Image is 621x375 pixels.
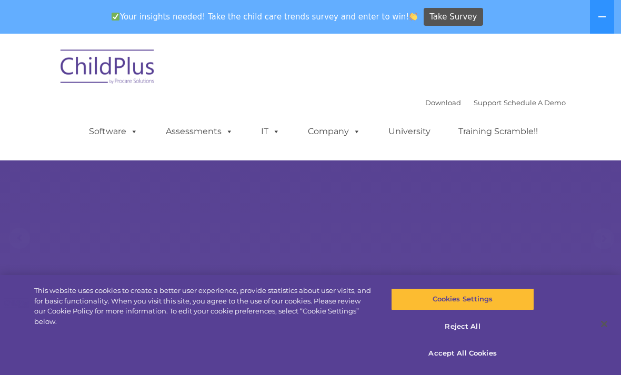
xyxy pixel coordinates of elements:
[425,98,566,107] font: |
[504,98,566,107] a: Schedule A Demo
[391,342,534,364] button: Accept All Cookies
[409,13,417,21] img: 👏
[55,42,161,95] img: ChildPlus by Procare Solutions
[297,121,371,142] a: Company
[378,121,441,142] a: University
[425,98,461,107] a: Download
[107,7,422,27] span: Your insights needed! Take the child care trends survey and enter to win!
[429,8,477,26] span: Take Survey
[391,316,534,338] button: Reject All
[155,121,244,142] a: Assessments
[593,312,616,336] button: Close
[391,288,534,310] button: Cookies Settings
[34,286,373,327] div: This website uses cookies to create a better user experience, provide statistics about user visit...
[474,98,502,107] a: Support
[424,8,483,26] a: Take Survey
[251,121,291,142] a: IT
[448,121,548,142] a: Training Scramble!!
[78,121,148,142] a: Software
[112,13,119,21] img: ✅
